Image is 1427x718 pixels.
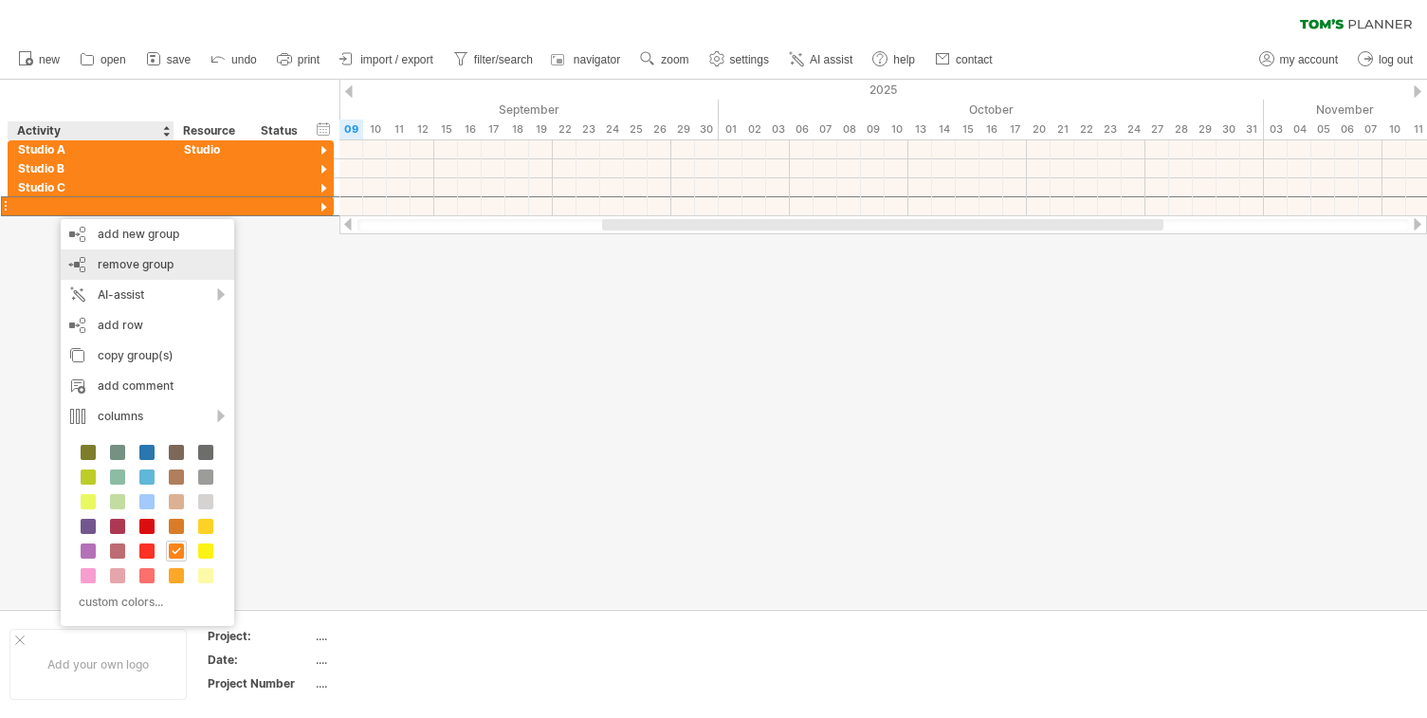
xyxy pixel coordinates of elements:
div: copy group(s) [61,341,234,371]
div: Tuesday, 7 October 2025 [814,120,837,139]
div: Tuesday, 23 September 2025 [576,120,600,139]
div: Friday, 12 September 2025 [411,120,434,139]
div: .... [316,652,475,668]
span: save [167,53,191,66]
div: Tuesday, 4 November 2025 [1288,120,1311,139]
div: Monday, 3 November 2025 [1264,120,1288,139]
div: add new group [61,219,234,249]
div: columns [61,401,234,432]
div: Resource [183,121,241,140]
span: settings [730,53,769,66]
span: navigator [574,53,620,66]
span: help [893,53,915,66]
a: print [272,47,325,72]
div: Friday, 26 September 2025 [648,120,671,139]
a: navigator [548,47,626,72]
span: AI assist [810,53,852,66]
div: Wednesday, 8 October 2025 [837,120,861,139]
div: add row [61,310,234,341]
div: Monday, 22 September 2025 [553,120,576,139]
div: Studio C [18,178,164,196]
div: Status [261,121,302,140]
div: AI-assist [61,280,234,310]
span: remove group [98,257,174,271]
div: Tuesday, 28 October 2025 [1169,120,1193,139]
a: open [75,47,132,72]
div: Tuesday, 30 September 2025 [695,120,719,139]
span: filter/search [474,53,533,66]
span: new [39,53,60,66]
div: Monday, 6 October 2025 [790,120,814,139]
div: Wednesday, 5 November 2025 [1311,120,1335,139]
span: zoom [661,53,688,66]
div: Date: [208,652,312,668]
div: .... [316,675,475,691]
a: help [868,47,921,72]
span: print [298,53,320,66]
div: Monday, 29 September 2025 [671,120,695,139]
div: Thursday, 11 September 2025 [387,120,411,139]
a: filter/search [448,47,539,72]
div: Friday, 3 October 2025 [766,120,790,139]
span: import / export [360,53,433,66]
div: Monday, 15 September 2025 [434,120,458,139]
a: my account [1254,47,1344,72]
div: Thursday, 9 October 2025 [861,120,885,139]
span: log out [1379,53,1413,66]
div: Monday, 20 October 2025 [1027,120,1051,139]
div: Thursday, 2 October 2025 [742,120,766,139]
div: Wednesday, 10 September 2025 [363,120,387,139]
a: new [13,47,65,72]
div: Tuesday, 14 October 2025 [932,120,956,139]
div: September 2025 [197,100,719,120]
div: Activity [17,121,163,140]
span: contact [956,53,993,66]
div: Studio A [18,140,164,158]
div: Thursday, 23 October 2025 [1098,120,1122,139]
div: Thursday, 25 September 2025 [624,120,648,139]
div: Monday, 10 November 2025 [1382,120,1406,139]
div: Tuesday, 16 September 2025 [458,120,482,139]
div: Friday, 17 October 2025 [1003,120,1027,139]
div: Tuesday, 21 October 2025 [1051,120,1074,139]
div: .... [316,628,475,644]
a: log out [1353,47,1418,72]
div: Friday, 24 October 2025 [1122,120,1145,139]
div: Thursday, 30 October 2025 [1217,120,1240,139]
a: undo [206,47,263,72]
div: Wednesday, 17 September 2025 [482,120,505,139]
div: Friday, 7 November 2025 [1359,120,1382,139]
div: add comment [61,371,234,401]
div: Add your own logo [9,629,187,700]
div: Project: [208,628,312,644]
div: Friday, 31 October 2025 [1240,120,1264,139]
div: Tuesday, 9 September 2025 [339,120,363,139]
a: save [141,47,196,72]
a: contact [930,47,998,72]
div: Wednesday, 29 October 2025 [1193,120,1217,139]
div: Studio B [18,159,164,177]
span: undo [231,53,257,66]
a: import / export [335,47,439,72]
div: Monday, 27 October 2025 [1145,120,1169,139]
div: Wednesday, 24 September 2025 [600,120,624,139]
div: Studio [184,140,242,158]
div: Monday, 13 October 2025 [908,120,932,139]
div: Wednesday, 22 October 2025 [1074,120,1098,139]
div: Thursday, 16 October 2025 [979,120,1003,139]
div: Thursday, 18 September 2025 [505,120,529,139]
div: Friday, 19 September 2025 [529,120,553,139]
a: settings [704,47,775,72]
div: Wednesday, 1 October 2025 [719,120,742,139]
a: AI assist [784,47,858,72]
div: custom colors... [70,589,219,615]
span: open [101,53,126,66]
div: Thursday, 6 November 2025 [1335,120,1359,139]
a: zoom [635,47,694,72]
div: Project Number [208,675,312,691]
div: October 2025 [719,100,1264,120]
div: Wednesday, 15 October 2025 [956,120,979,139]
div: Friday, 10 October 2025 [885,120,908,139]
span: my account [1280,53,1338,66]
